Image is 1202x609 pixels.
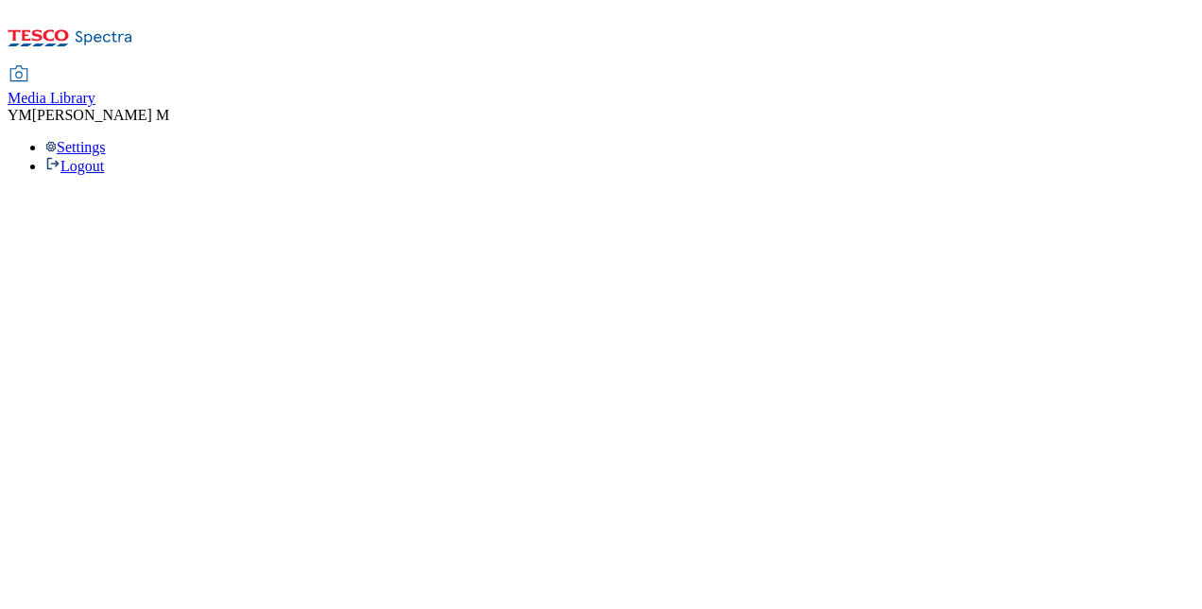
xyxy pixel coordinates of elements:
span: YM [8,107,32,123]
span: [PERSON_NAME] M [32,107,169,123]
span: Media Library [8,90,95,106]
a: Media Library [8,67,95,107]
a: Settings [45,139,106,155]
a: Logout [45,158,104,174]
